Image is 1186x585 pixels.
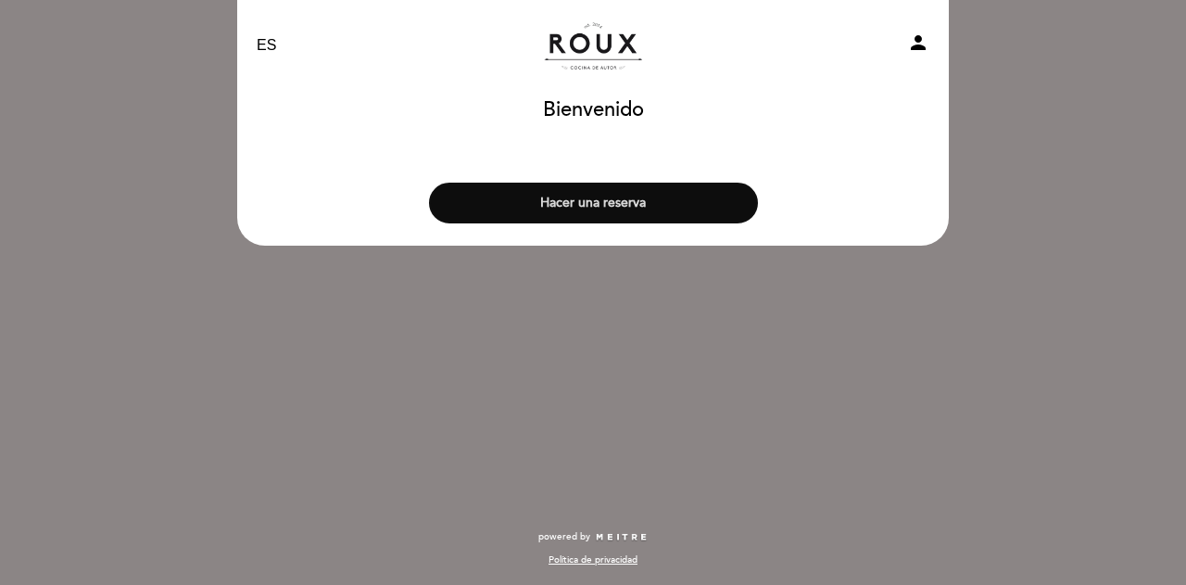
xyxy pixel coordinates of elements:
span: powered by [538,530,590,543]
a: Política de privacidad [549,553,637,566]
button: person [907,32,929,60]
i: person [907,32,929,54]
button: Hacer una reserva [429,183,758,223]
img: MEITRE [595,533,648,542]
h1: Bienvenido [543,99,644,121]
a: powered by [538,530,648,543]
a: Roux [477,20,709,71]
